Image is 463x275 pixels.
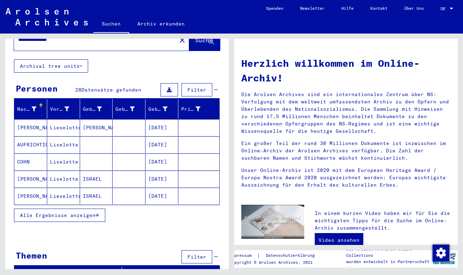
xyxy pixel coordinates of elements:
span: Alle Ergebnisse anzeigen [20,212,95,218]
mat-cell: Liselette [47,153,80,170]
div: Geburtsname [83,106,102,113]
button: Clear [175,33,189,47]
mat-header-cell: Prisoner # [178,99,219,119]
div: Vorname [50,106,69,113]
p: Ein großer Teil der rund 30 Millionen Dokumente ist inzwischen im Online-Archiv der Arolsen Archi... [241,140,451,162]
mat-cell: [DATE] [145,188,178,204]
div: Personen [16,82,58,95]
div: Nachname [17,106,36,113]
span: Suche [195,37,213,44]
mat-cell: AUFRICHTIG [14,136,47,153]
div: Nachname [17,103,47,115]
span: Datensätze gefunden [81,87,141,93]
mat-header-cell: Geburt‏ [113,99,145,119]
p: In einem kurzen Video haben wir für Sie die wichtigsten Tipps für die Suche im Online-Archiv zusa... [315,210,451,232]
a: Impressum [229,252,257,259]
p: wurden entwickelt in Partnerschaft mit [346,259,430,271]
img: video.jpg [241,205,304,239]
mat-cell: [PERSON_NAME] [80,119,113,136]
img: Arolsen_neg.svg [6,8,88,26]
mat-cell: Liselotte [47,171,80,187]
p: Die Arolsen Archives sind ein internationales Zentrum über NS-Verfolgung mit dem weltweit umfasse... [241,91,451,135]
img: Zustimmung ändern [433,245,449,261]
mat-cell: COHN [14,153,47,170]
button: Archival tree units [14,59,88,73]
img: yv_logo.png [431,250,457,267]
a: Datenschutzerklärung [260,252,323,259]
span: 28 [75,87,81,93]
mat-cell: [PERSON_NAME] [14,188,47,204]
div: Vorname [50,103,80,115]
mat-header-cell: Nachname [14,99,47,119]
span: Filter [187,254,206,260]
div: Geburtsdatum [148,103,178,115]
mat-cell: [DATE] [145,119,178,136]
div: Geburt‏ [115,103,145,115]
button: Filter [181,250,212,263]
a: Suchen [93,15,129,34]
div: Geburt‏ [115,106,135,113]
div: | [229,252,323,259]
span: Filter [187,87,206,93]
div: Themen [16,249,47,262]
mat-cell: Lieselotte [47,188,80,204]
mat-cell: [DATE] [145,153,178,170]
p: Unser Online-Archiv ist 2020 mit dem European Heritage Award / Europa Nostra Award 2020 ausgezeic... [241,167,451,189]
p: Die Arolsen Archives Online-Collections [346,246,430,259]
p: Copyright © Arolsen Archives, 2021 [229,259,323,266]
mat-cell: [DATE] [145,136,178,153]
span: DE [441,6,448,11]
mat-header-cell: Vorname [47,99,80,119]
mat-cell: [PERSON_NAME] [14,119,47,136]
div: Geburtsname [83,103,113,115]
a: Archiv erkunden [129,15,193,32]
div: Zustimmung ändern [432,244,449,261]
mat-cell: ISRAEL [80,188,113,204]
button: Suche [189,29,220,51]
mat-cell: Liselotte [47,136,80,153]
button: Filter [181,83,212,96]
a: Video ansehen [315,233,363,247]
mat-icon: close [178,36,186,44]
div: Prisoner # [181,103,211,115]
div: Prisoner # [181,106,200,113]
div: Geburtsdatum [148,106,168,113]
mat-header-cell: Geburtsname [80,99,113,119]
mat-cell: [PERSON_NAME] [14,171,47,187]
button: Alle Ergebnisse anzeigen [14,209,105,222]
h1: Herzlich willkommen im Online-Archiv! [241,56,451,85]
mat-cell: ISRAEL [80,171,113,187]
mat-cell: Lieselotte [47,119,80,136]
mat-cell: [DATE] [145,171,178,187]
mat-header-cell: Geburtsdatum [145,99,178,119]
